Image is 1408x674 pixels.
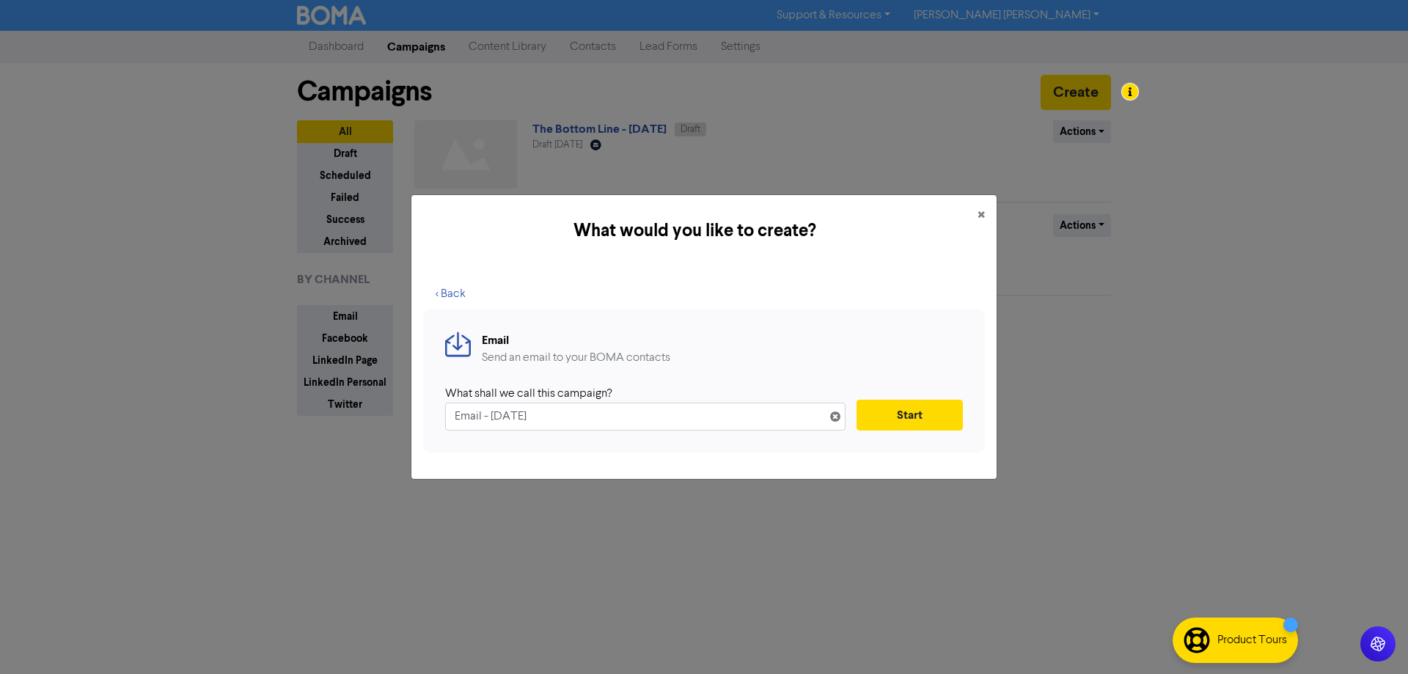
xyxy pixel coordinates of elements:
[857,400,963,431] button: Start
[423,279,478,309] button: < Back
[482,349,670,367] div: Send an email to your BOMA contacts
[1335,604,1408,674] iframe: Chat Widget
[445,385,835,403] div: What shall we call this campaign?
[966,195,997,236] button: Close
[423,218,966,244] h5: What would you like to create?
[978,205,985,227] span: ×
[482,331,670,349] div: Email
